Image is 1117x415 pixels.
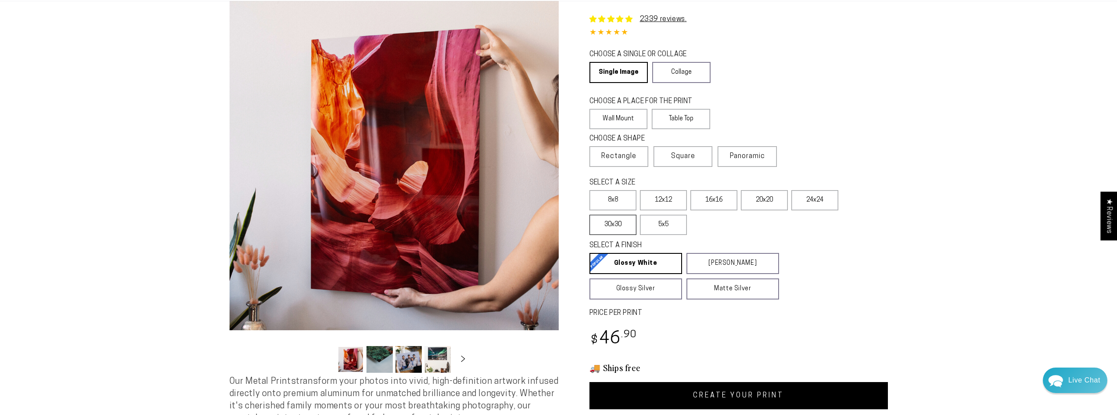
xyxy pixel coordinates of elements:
label: 16x16 [690,190,737,210]
a: Single Image [589,62,648,83]
label: 30x30 [589,215,636,235]
label: 8x8 [589,190,636,210]
legend: CHOOSE A PLACE FOR THE PRINT [589,97,702,107]
legend: SELECT A FINISH [589,241,758,251]
a: CREATE YOUR PRINT [589,382,888,409]
label: 5x5 [640,215,687,235]
div: Chat widget toggle [1043,368,1107,393]
button: Slide right [453,350,473,369]
a: 2339 reviews. [640,16,687,23]
div: Contact Us Directly [1068,368,1100,393]
button: Load image 1 in gallery view [338,346,364,373]
button: Load image 3 in gallery view [395,346,422,373]
bdi: 46 [589,331,637,348]
span: Square [671,151,695,162]
div: 4.84 out of 5.0 stars [589,27,888,40]
label: PRICE PER PRINT [589,308,888,318]
label: Table Top [652,109,710,129]
span: $ [591,335,598,346]
h3: 🚚 Ships free [589,362,888,373]
legend: SELECT A SIZE [589,178,765,188]
label: 20x20 [741,190,788,210]
a: Glossy White [589,253,682,274]
label: 24x24 [791,190,838,210]
button: Load image 4 in gallery view [424,346,451,373]
button: Load image 2 in gallery view [366,346,393,373]
sup: .90 [621,330,637,340]
legend: CHOOSE A SINGLE OR COLLAGE [589,50,703,60]
a: [PERSON_NAME] [686,253,779,274]
span: Rectangle [601,151,636,162]
a: Glossy Silver [589,278,682,300]
legend: CHOOSE A SHAPE [589,134,704,144]
label: Wall Mount [589,109,648,129]
a: Matte Silver [686,278,779,300]
span: Panoramic [730,153,765,160]
a: Collage [652,62,711,83]
media-gallery: Gallery Viewer [230,1,559,375]
div: Click to open Judge.me floating reviews tab [1100,191,1117,240]
button: Slide left [316,350,335,369]
label: 12x12 [640,190,687,210]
